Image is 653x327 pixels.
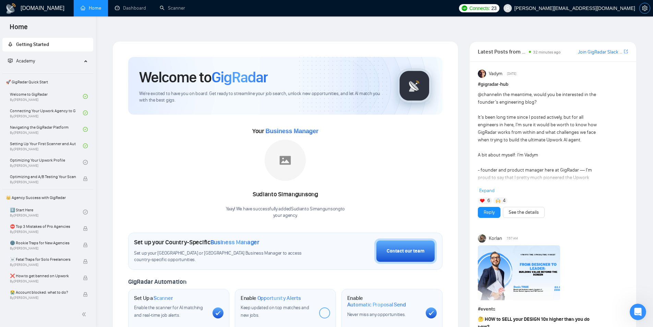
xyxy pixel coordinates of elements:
[83,276,88,280] span: lock
[139,68,268,86] h1: Welcome to
[10,272,76,279] span: ❌ How to get banned on Upwork
[265,140,306,181] img: placeholder.png
[81,5,101,11] a: homeHome
[241,295,301,302] h1: Enable
[480,198,485,203] img: ❤️
[505,6,510,11] span: user
[347,312,406,317] span: Never miss any opportunities.
[10,138,83,153] a: Setting Up Your First Scanner and Auto-BidderBy[PERSON_NAME]
[10,263,76,267] span: By [PERSON_NAME]
[10,155,83,170] a: Optimizing Your Upwork ProfileBy[PERSON_NAME]
[533,50,561,55] span: 32 minutes ago
[226,212,345,219] p: your agency .
[83,259,88,264] span: lock
[10,173,76,180] span: Optimizing and A/B Testing Your Scanner for Better Results
[507,71,516,77] span: [DATE]
[2,38,93,51] li: Getting Started
[10,279,76,283] span: By [PERSON_NAME]
[478,234,486,243] img: Korlan
[387,247,424,255] div: Contact our team
[487,197,490,204] span: 6
[257,295,301,302] span: Opportunity Alerts
[211,68,268,86] span: GigRadar
[8,58,13,63] span: fund-projection-screen
[226,189,345,200] div: Sudianto Simangunsong
[10,105,83,120] a: Connecting Your Upwork Agency to GigRadarBy[PERSON_NAME]
[10,122,83,137] a: Navigating the GigRadar PlatformBy[PERSON_NAME]
[160,5,185,11] a: searchScanner
[507,235,518,242] span: 7:57 AM
[252,127,318,135] span: Your
[503,207,545,218] button: See the details
[478,207,500,218] button: Reply
[624,48,628,55] a: export
[10,89,83,104] a: Welcome to GigRadarBy[PERSON_NAME]
[639,5,650,11] a: setting
[10,296,76,300] span: By [PERSON_NAME]
[478,70,486,78] img: Vadym
[397,69,432,103] img: gigradar-logo.png
[82,311,88,318] span: double-left
[241,305,309,318] span: Keep updated on top matches and new jobs.
[83,176,88,181] span: lock
[128,278,186,285] span: GigRadar Automation
[503,197,506,204] span: 4
[83,210,88,214] span: check-circle
[134,295,173,302] h1: Set Up a
[83,127,88,132] span: check-circle
[10,230,76,234] span: By [PERSON_NAME]
[347,295,420,308] h1: Enable
[10,256,76,263] span: ☠️ Fatal Traps for Solo Freelancers
[134,238,259,246] h1: Set up your Country-Specific
[469,4,490,12] span: Connects:
[134,305,203,318] span: Enable the scanner for AI matching and real-time job alerts.
[478,305,628,313] h1: # events
[5,3,16,14] img: logo
[478,47,527,56] span: Latest Posts from the GigRadar Community
[10,180,76,184] span: By [PERSON_NAME]
[83,110,88,115] span: check-circle
[639,3,650,14] button: setting
[210,238,259,246] span: Business Manager
[496,198,500,203] img: 🙌
[226,206,345,219] div: Yaay! We have successfully added Sudianto Simangunsong to
[134,250,316,263] span: Set up your [GEOGRAPHIC_DATA] or [GEOGRAPHIC_DATA] Business Manager to access country-specific op...
[10,240,76,246] span: 🌚 Rookie Traps for New Agencies
[83,94,88,99] span: check-circle
[10,246,76,250] span: By [PERSON_NAME]
[630,304,646,320] iframe: Intercom live chat
[484,209,495,216] a: Reply
[624,49,628,54] span: export
[83,243,88,247] span: lock
[479,188,495,194] span: Expand
[492,4,497,12] span: 23
[4,22,33,36] span: Home
[10,289,76,296] span: 😭 Account blocked: what to do?
[578,48,622,56] a: Join GigRadar Slack Community
[462,5,467,11] img: upwork-logo.png
[478,81,628,88] h1: # gigradar-hub
[83,143,88,148] span: check-circle
[16,58,35,64] span: Academy
[83,292,88,297] span: lock
[478,91,598,287] div: in the meantime, would you be interested in the founder’s engineering blog? It’s been long time s...
[374,238,437,264] button: Contact our team
[478,92,498,97] span: @channel
[489,235,502,242] span: Korlan
[10,205,83,220] a: 1️⃣ Start HereBy[PERSON_NAME]
[478,316,484,322] span: 🤔
[489,70,503,78] span: Vadym
[3,191,93,205] span: 👑 Agency Success with GigRadar
[154,295,173,302] span: Scanner
[10,223,76,230] span: ⛔ Top 3 Mistakes of Pro Agencies
[16,42,49,47] span: Getting Started
[83,160,88,165] span: check-circle
[347,301,406,308] span: Automatic Proposal Send
[3,75,93,89] span: 🚀 GigRadar Quick Start
[509,209,539,216] a: See the details
[8,58,35,64] span: Academy
[478,245,560,300] img: F09HV7Q5KUN-Denis%20True.png
[640,5,650,11] span: setting
[139,91,386,104] span: We're excited to have you on board. Get ready to streamline your job search, unlock new opportuni...
[265,128,318,135] span: Business Manager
